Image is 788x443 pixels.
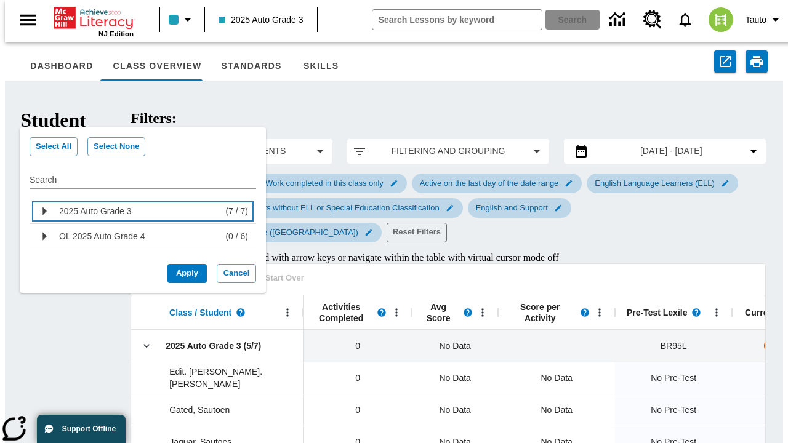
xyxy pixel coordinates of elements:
[372,10,542,30] input: search field
[355,340,360,353] span: 0
[164,9,200,31] button: Class color is light blue. Change class color
[304,362,412,394] div: 0, Edit. Vance, Sauto. Vance
[37,415,126,443] button: Support Offline
[412,178,566,188] span: Active on the last day of the date range
[355,372,360,385] span: 0
[412,362,498,394] div: No Data, Edit. Vance, Sauto. Vance
[140,340,153,352] svg: Click here to collapse the class row
[225,230,248,242] p: (0 / 6)
[468,198,571,218] div: Edit English and Support filter selected submenu item
[59,205,132,217] p: 2025 Auto Grade 3
[669,4,701,36] a: Notifications
[231,198,462,218] div: Edit Students without ELL or Special Education Classification filter selected submenu item
[602,3,636,37] a: Data Center
[627,307,688,318] span: Pre-Test Lexile
[231,203,446,212] span: Students without ELL or Special Education Classification
[231,303,250,322] button: Read more about Class / Student
[30,137,78,156] button: Select All
[661,340,687,353] span: Beginning reader 95 Lexile, 2025 Auto Grade 3 (5/7)
[433,333,477,359] span: No Data
[412,174,582,193] div: Edit Active on the last day of the date range filter selected submenu item
[741,9,788,31] button: Profile/Settings
[412,394,498,426] div: No Data, Gated, Sautoen
[20,127,266,293] div: drop down list
[20,52,103,81] button: Dashboard
[377,145,520,158] span: Filtering and Grouping
[433,397,477,423] span: No Data
[217,264,256,283] button: Cancel
[459,303,477,322] button: Read more about the Average score
[535,397,579,422] div: No Data, Gated, Sautoen
[292,52,351,81] button: Skills
[304,330,412,362] div: 0, 2025 Auto Grade 3 (5/7)
[651,404,696,417] span: No Pre-Test, Gated, Sautoen
[212,52,292,81] button: Standards
[714,50,736,73] button: Export to CSV
[137,337,156,355] button: Click here to collapse the class row
[587,178,722,188] span: English Language Learners (ELL)
[640,145,702,158] span: [DATE] - [DATE]
[169,307,231,318] span: Class / Student
[167,264,207,283] button: Apply
[131,252,766,263] div: Class Overview , Use alt / command with arrow keys or navigate within the table with virtual curs...
[355,404,360,417] span: 0
[98,30,134,38] span: NJ Edition
[30,199,256,224] li: Sub Menu button2025 Auto Grade 3, Select all in the section(7 / 7)
[707,303,726,322] button: Open Menu
[576,303,594,322] button: Read more about Score per Activity
[258,178,391,188] span: Work completed in this class only
[468,203,555,212] span: English and Support
[304,394,412,426] div: 0, Gated, Sautoen
[473,303,492,322] button: Open Menu
[59,230,145,242] p: OL 2025 Auto Grade 4
[54,4,134,38] div: Home
[412,330,498,362] div: No Data, 2025 Auto Grade 3 (5/7)
[62,425,116,433] span: Support Offline
[169,404,230,416] span: Gated, Sautoen
[387,303,406,322] button: Open Menu
[257,174,407,193] div: Edit Work completed in this class only filter selected submenu item
[746,14,766,26] span: Tauto
[372,303,391,322] button: Read more about Activities Completed
[59,226,145,246] button: OL 2025 Auto Grade 4, Select all in the section
[34,226,54,246] svg: Sub Menu button
[131,110,766,127] h2: Filters:
[30,194,256,254] ul: filter dropdown class selector. 2 items.
[310,301,372,324] span: Activities Completed
[34,201,54,221] svg: Sub Menu button
[701,4,741,36] button: Select a new avatar
[30,161,256,189] div: Search
[278,303,297,322] button: Open Menu
[352,144,544,159] button: Apply filters menu item
[10,2,46,38] button: Open side menu
[709,7,733,32] img: avatar image
[30,224,256,249] li: Sub Menu buttonOL 2025 Auto Grade 4, Select all in the section(0 / 6)
[535,365,579,390] div: No Data, Edit. Vance, Sauto. Vance
[651,372,696,385] span: No Pre-Test, Edit. Vance, Sauto. Vance
[87,137,145,156] button: Select None
[166,340,261,352] span: 2025 Auto Grade 3 (5/7)
[418,301,459,324] span: Avg Score
[746,144,761,159] svg: Collapse Date Range Filter
[590,303,609,322] button: Open Menu
[225,205,248,217] p: (7 / 7)
[569,144,761,159] button: Select the date range menu item
[587,174,738,193] div: Edit English Language Learners (ELL) filter selected submenu item
[687,303,706,322] button: Read more about Pre-Test Lexile
[746,50,768,73] button: Print
[433,365,477,391] span: No Data
[59,201,132,221] button: 2025 Auto Grade 3, Select all in the section
[219,14,304,26] span: 2025 Auto Grade 3
[103,52,212,81] button: Class Overview
[504,301,576,324] span: Score per Activity
[169,365,297,390] span: Edit. [PERSON_NAME]. [PERSON_NAME]
[636,3,669,36] a: Resource Center, Will open in new tab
